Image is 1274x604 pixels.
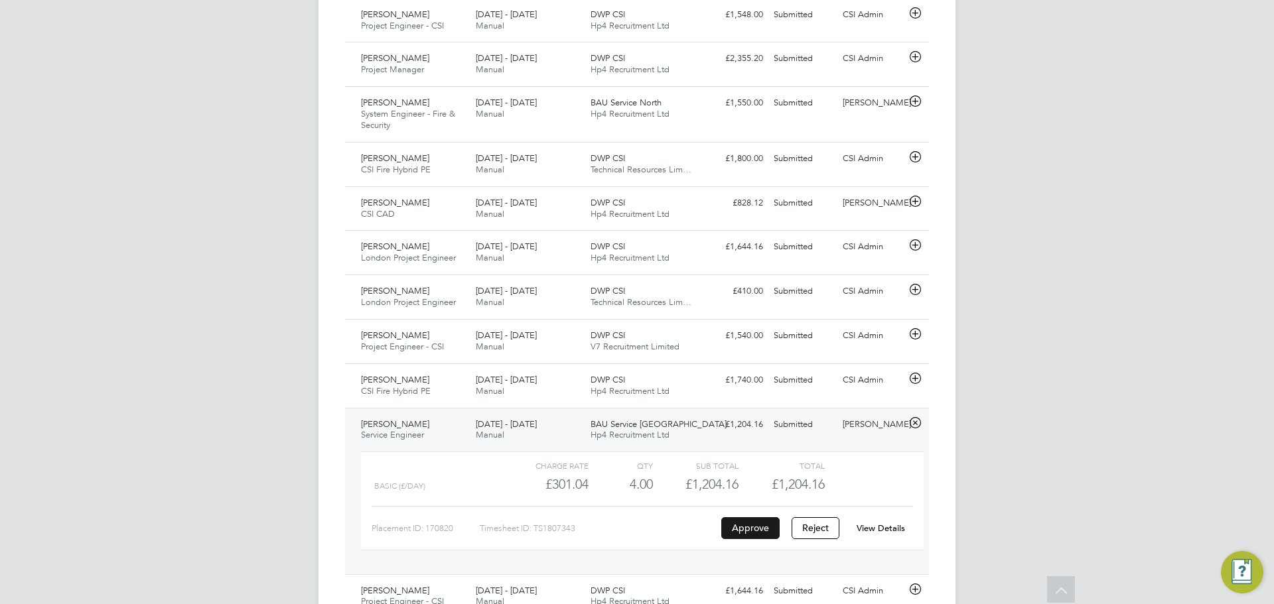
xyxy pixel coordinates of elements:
div: Sub Total [653,457,739,473]
span: System Engineer - Fire & Security [361,108,455,131]
span: Hp4 Recruitment Ltd [591,20,670,31]
div: CSI Admin [837,280,906,302]
span: [DATE] - [DATE] [476,52,537,64]
div: CSI Admin [837,325,906,347]
span: Service Engineer [361,429,424,440]
div: Total [739,457,824,473]
span: DWP CSI [591,585,625,596]
div: CSI Admin [837,48,906,70]
span: [PERSON_NAME] [361,52,429,64]
span: London Project Engineer [361,296,456,308]
span: DWP CSI [591,241,625,252]
div: £1,800.00 [699,148,768,170]
div: Submitted [768,414,837,436]
span: [DATE] - [DATE] [476,418,537,430]
button: Reject [792,517,839,538]
div: 4.00 [589,473,653,495]
div: QTY [589,457,653,473]
span: V7 Recruitment Limited [591,341,679,352]
span: DWP CSI [591,374,625,385]
span: BAU Service [GEOGRAPHIC_DATA] [591,418,727,430]
span: [DATE] - [DATE] [476,197,537,208]
div: Submitted [768,4,837,26]
span: [DATE] - [DATE] [476,285,537,296]
span: DWP CSI [591,330,625,341]
div: £1,548.00 [699,4,768,26]
div: Submitted [768,48,837,70]
span: [DATE] - [DATE] [476,374,537,385]
div: [PERSON_NAME] [837,414,906,436]
div: £1,204.16 [653,473,739,495]
div: £410.00 [699,280,768,302]
span: [PERSON_NAME] [361,152,429,164]
span: Project Engineer - CSI [361,341,444,352]
div: £1,644.16 [699,580,768,602]
div: Submitted [768,369,837,391]
div: Submitted [768,236,837,258]
span: Hp4 Recruitment Ltd [591,208,670,219]
span: [PERSON_NAME] [361,418,429,430]
span: Basic (£/day) [374,481,425,491]
span: Hp4 Recruitment Ltd [591,429,670,440]
span: Manual [476,296,504,308]
span: Manual [476,64,504,75]
span: [PERSON_NAME] [361,374,429,385]
div: [PERSON_NAME] [837,92,906,114]
span: CSI CAD [361,208,395,219]
button: Engage Resource Center [1221,551,1263,593]
div: £1,550.00 [699,92,768,114]
span: DWP CSI [591,285,625,296]
span: Technical Resources Lim… [591,296,691,308]
div: £1,540.00 [699,325,768,347]
span: Technical Resources Lim… [591,164,691,175]
span: Manual [476,164,504,175]
span: [PERSON_NAME] [361,197,429,208]
div: Submitted [768,325,837,347]
div: £1,204.16 [699,414,768,436]
span: DWP CSI [591,9,625,20]
a: View Details [857,522,905,534]
span: [PERSON_NAME] [361,97,429,108]
span: DWP CSI [591,197,625,208]
div: Charge rate [503,457,589,473]
span: DWP CSI [591,52,625,64]
span: [PERSON_NAME] [361,330,429,341]
div: CSI Admin [837,148,906,170]
span: Hp4 Recruitment Ltd [591,252,670,263]
div: CSI Admin [837,236,906,258]
span: Project Manager [361,64,424,75]
span: Hp4 Recruitment Ltd [591,64,670,75]
span: [DATE] - [DATE] [476,585,537,596]
div: £301.04 [503,473,589,495]
div: £1,644.16 [699,236,768,258]
span: Manual [476,341,504,352]
span: DWP CSI [591,152,625,164]
span: Hp4 Recruitment Ltd [591,385,670,396]
span: Hp4 Recruitment Ltd [591,108,670,119]
span: [DATE] - [DATE] [476,97,537,108]
div: Submitted [768,280,837,302]
span: Manual [476,208,504,219]
div: Placement ID: 170820 [372,518,480,539]
span: Manual [476,429,504,440]
span: [PERSON_NAME] [361,241,429,252]
div: £2,355.20 [699,48,768,70]
span: [DATE] - [DATE] [476,9,537,20]
div: CSI Admin [837,580,906,602]
div: £828.12 [699,192,768,214]
span: [DATE] - [DATE] [476,330,537,341]
span: Project Engineer - CSI [361,20,444,31]
span: [DATE] - [DATE] [476,241,537,252]
div: CSI Admin [837,4,906,26]
div: [PERSON_NAME] [837,192,906,214]
span: London Project Engineer [361,252,456,263]
div: Submitted [768,92,837,114]
div: Submitted [768,148,837,170]
span: [PERSON_NAME] [361,9,429,20]
span: £1,204.16 [772,476,825,492]
span: Manual [476,20,504,31]
button: Approve [721,517,780,538]
div: CSI Admin [837,369,906,391]
span: Manual [476,252,504,263]
span: BAU Service North [591,97,662,108]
